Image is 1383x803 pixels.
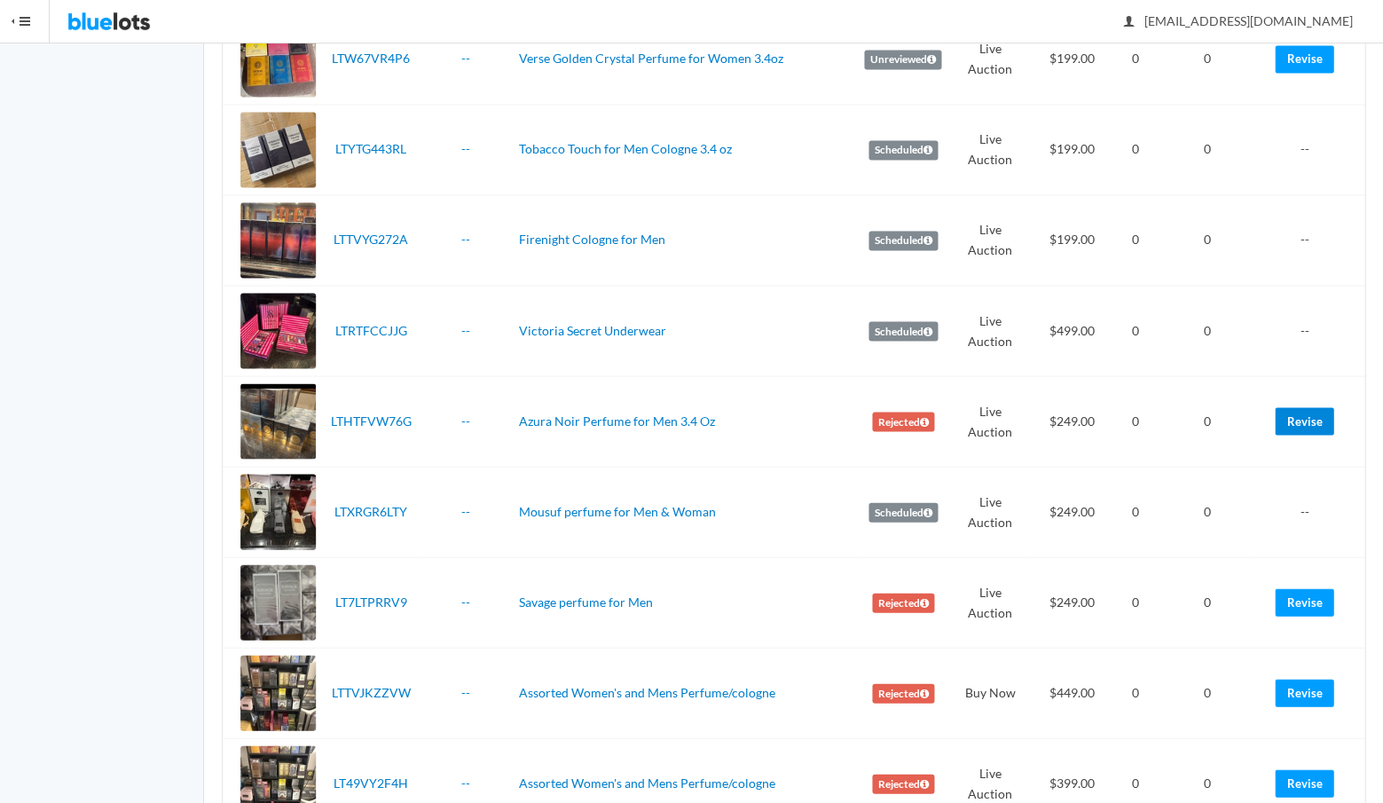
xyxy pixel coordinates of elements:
[460,141,469,156] a: --
[948,14,1031,105] td: Live Auction
[519,322,666,337] a: Victoria Secret Underwear
[1031,557,1111,648] td: $249.00
[1112,286,1159,376] td: 0
[1112,195,1159,286] td: 0
[519,684,775,699] a: Assorted Women's and Mens Perfume/cologne
[1254,286,1364,376] td: --
[460,232,469,247] a: --
[519,503,716,518] a: Mousuf perfume for Men & Woman
[519,594,653,609] a: Savage perfume for Men
[332,51,410,66] a: LTW67VR4P6
[1031,195,1111,286] td: $199.00
[948,648,1031,738] td: Buy Now
[868,502,938,522] label: Scheduled
[1275,588,1333,616] a: Revise
[872,412,934,431] label: Rejected
[331,413,412,428] a: LTHTFVW76G
[1159,648,1254,738] td: 0
[1159,105,1254,195] td: 0
[872,593,934,612] label: Rejected
[872,774,934,793] label: Rejected
[460,775,469,790] a: --
[1254,195,1364,286] td: --
[334,232,408,247] a: LTTVYG272A
[1159,376,1254,467] td: 0
[1275,45,1333,73] a: Revise
[868,231,938,250] label: Scheduled
[335,322,407,337] a: LTRTFCCJJG
[335,594,407,609] a: LT7LTPRRV9
[948,105,1031,195] td: Live Auction
[1275,679,1333,706] a: Revise
[1031,105,1111,195] td: $199.00
[1031,648,1111,738] td: $449.00
[460,413,469,428] a: --
[1159,467,1254,557] td: 0
[1112,14,1159,105] td: 0
[1112,105,1159,195] td: 0
[519,141,732,156] a: Tobacco Touch for Men Cologne 3.4 oz
[519,413,715,428] a: Azura Noir Perfume for Men 3.4 Oz
[460,322,469,337] a: --
[1254,105,1364,195] td: --
[1124,13,1352,28] span: [EMAIL_ADDRESS][DOMAIN_NAME]
[332,684,411,699] a: LTTVJKZZVW
[1275,769,1333,797] a: Revise
[1275,407,1333,435] a: Revise
[460,503,469,518] a: --
[864,50,941,69] label: Unreviewed
[868,321,938,341] label: Scheduled
[1120,14,1137,31] ion-icon: person
[1112,557,1159,648] td: 0
[334,503,407,518] a: LTXRGR6LTY
[334,775,408,790] a: LT49VY2F4H
[1159,557,1254,648] td: 0
[335,141,406,156] a: LTYTG443RL
[519,775,775,790] a: Assorted Women's and Mens Perfume/cologne
[868,140,938,160] label: Scheduled
[1112,376,1159,467] td: 0
[1159,195,1254,286] td: 0
[1031,467,1111,557] td: $249.00
[519,51,783,66] a: Verse Golden Crystal Perfume for Women 3.4oz
[1112,467,1159,557] td: 0
[948,376,1031,467] td: Live Auction
[1031,286,1111,376] td: $499.00
[460,594,469,609] a: --
[460,684,469,699] a: --
[948,195,1031,286] td: Live Auction
[948,286,1031,376] td: Live Auction
[460,51,469,66] a: --
[948,467,1031,557] td: Live Auction
[519,232,665,247] a: Firenight Cologne for Men
[872,683,934,703] label: Rejected
[1254,467,1364,557] td: --
[1031,14,1111,105] td: $199.00
[1159,14,1254,105] td: 0
[1031,376,1111,467] td: $249.00
[948,557,1031,648] td: Live Auction
[1112,648,1159,738] td: 0
[1159,286,1254,376] td: 0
